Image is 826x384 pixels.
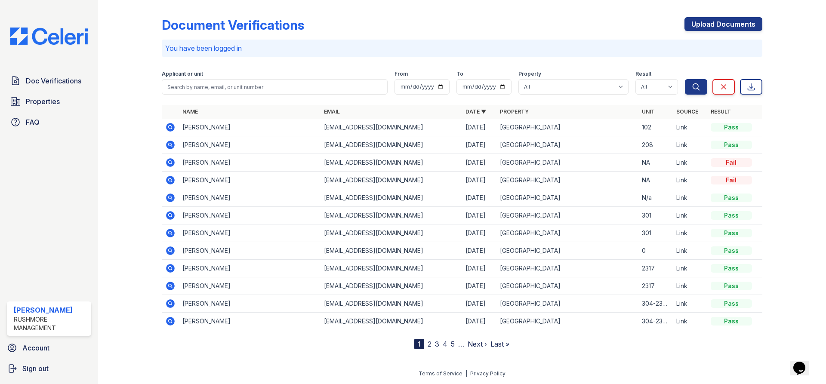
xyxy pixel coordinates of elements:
[638,154,673,172] td: NA
[14,305,88,315] div: [PERSON_NAME]
[179,172,321,189] td: [PERSON_NAME]
[496,136,638,154] td: [GEOGRAPHIC_DATA]
[496,260,638,277] td: [GEOGRAPHIC_DATA]
[3,339,95,356] a: Account
[711,176,752,184] div: Fail
[179,295,321,313] td: [PERSON_NAME]
[711,194,752,202] div: Pass
[496,242,638,260] td: [GEOGRAPHIC_DATA]
[790,350,817,375] iframe: chat widget
[179,242,321,260] td: [PERSON_NAME]
[428,340,431,348] a: 2
[451,340,455,348] a: 5
[162,17,304,33] div: Document Verifications
[321,242,462,260] td: [EMAIL_ADDRESS][DOMAIN_NAME]
[7,93,91,110] a: Properties
[673,207,707,224] td: Link
[638,295,673,313] td: 304-2305
[321,172,462,189] td: [EMAIL_ADDRESS][DOMAIN_NAME]
[179,224,321,242] td: [PERSON_NAME]
[179,189,321,207] td: [PERSON_NAME]
[456,71,463,77] label: To
[500,108,529,115] a: Property
[179,119,321,136] td: [PERSON_NAME]
[462,189,496,207] td: [DATE]
[638,136,673,154] td: 208
[711,229,752,237] div: Pass
[496,154,638,172] td: [GEOGRAPHIC_DATA]
[321,295,462,313] td: [EMAIL_ADDRESS][DOMAIN_NAME]
[419,370,462,377] a: Terms of Service
[395,71,408,77] label: From
[635,71,651,77] label: Result
[26,76,81,86] span: Doc Verifications
[465,108,486,115] a: Date ▼
[22,363,49,374] span: Sign out
[684,17,762,31] a: Upload Documents
[676,108,698,115] a: Source
[638,313,673,330] td: 304-2305
[458,339,464,349] span: …
[673,189,707,207] td: Link
[324,108,340,115] a: Email
[496,295,638,313] td: [GEOGRAPHIC_DATA]
[14,315,88,332] div: Rushmore Management
[496,119,638,136] td: [GEOGRAPHIC_DATA]
[638,224,673,242] td: 301
[7,72,91,89] a: Doc Verifications
[165,43,759,53] p: You have been logged in
[162,71,203,77] label: Applicant or unit
[26,96,60,107] span: Properties
[3,360,95,377] a: Sign out
[414,339,424,349] div: 1
[179,277,321,295] td: [PERSON_NAME]
[462,136,496,154] td: [DATE]
[179,260,321,277] td: [PERSON_NAME]
[638,172,673,189] td: NA
[673,313,707,330] td: Link
[179,313,321,330] td: [PERSON_NAME]
[496,207,638,224] td: [GEOGRAPHIC_DATA]
[711,282,752,290] div: Pass
[496,224,638,242] td: [GEOGRAPHIC_DATA]
[673,242,707,260] td: Link
[470,370,505,377] a: Privacy Policy
[673,154,707,172] td: Link
[673,119,707,136] td: Link
[638,242,673,260] td: 0
[462,260,496,277] td: [DATE]
[711,317,752,326] div: Pass
[711,299,752,308] div: Pass
[3,28,95,45] img: CE_Logo_Blue-a8612792a0a2168367f1c8372b55b34899dd931a85d93a1a3d3e32e68fde9ad4.png
[711,211,752,220] div: Pass
[462,313,496,330] td: [DATE]
[321,154,462,172] td: [EMAIL_ADDRESS][DOMAIN_NAME]
[462,224,496,242] td: [DATE]
[673,295,707,313] td: Link
[711,141,752,149] div: Pass
[22,343,49,353] span: Account
[462,277,496,295] td: [DATE]
[26,117,40,127] span: FAQ
[321,189,462,207] td: [EMAIL_ADDRESS][DOMAIN_NAME]
[468,340,487,348] a: Next ›
[638,260,673,277] td: 2317
[462,154,496,172] td: [DATE]
[179,154,321,172] td: [PERSON_NAME]
[673,277,707,295] td: Link
[321,277,462,295] td: [EMAIL_ADDRESS][DOMAIN_NAME]
[321,313,462,330] td: [EMAIL_ADDRESS][DOMAIN_NAME]
[462,242,496,260] td: [DATE]
[496,189,638,207] td: [GEOGRAPHIC_DATA]
[321,136,462,154] td: [EMAIL_ADDRESS][DOMAIN_NAME]
[711,246,752,255] div: Pass
[673,260,707,277] td: Link
[642,108,655,115] a: Unit
[711,158,752,167] div: Fail
[162,79,388,95] input: Search by name, email, or unit number
[673,224,707,242] td: Link
[462,207,496,224] td: [DATE]
[321,119,462,136] td: [EMAIL_ADDRESS][DOMAIN_NAME]
[462,295,496,313] td: [DATE]
[711,123,752,132] div: Pass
